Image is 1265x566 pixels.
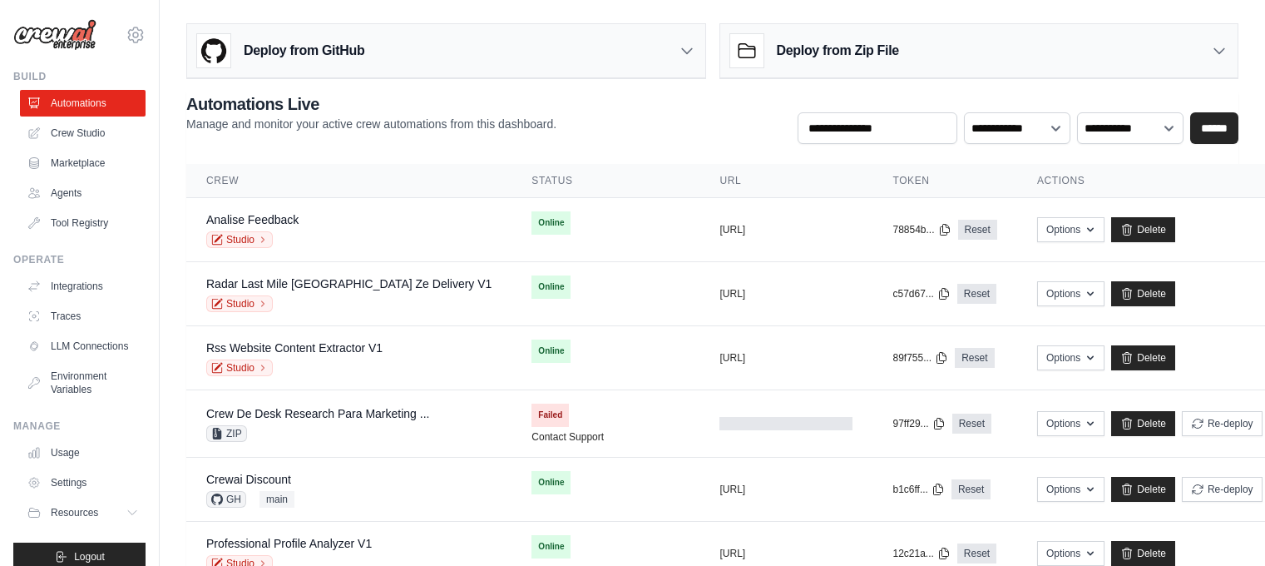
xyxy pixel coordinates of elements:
[206,473,291,486] a: Crewai Discount
[892,547,950,560] button: 12c21a...
[20,499,146,526] button: Resources
[20,273,146,300] a: Integrations
[531,404,569,427] span: Failed
[1111,345,1175,370] a: Delete
[51,506,98,519] span: Resources
[1037,345,1104,370] button: Options
[186,164,511,198] th: Crew
[955,348,994,368] a: Reset
[531,471,571,494] span: Online
[958,220,997,240] a: Reset
[1111,477,1175,502] a: Delete
[206,231,273,248] a: Studio
[206,425,247,442] span: ZIP
[1111,217,1175,242] a: Delete
[197,34,230,67] img: GitHub Logo
[20,120,146,146] a: Crew Studio
[206,341,383,355] a: Rss Website Content Extractor V1
[13,420,146,433] div: Manage
[206,537,372,550] a: Professional Profile Analyzer V1
[206,213,299,226] a: Analise Feedback
[892,417,945,430] button: 97ff29...
[1037,477,1104,502] button: Options
[699,164,872,198] th: URL
[186,92,556,116] h2: Automations Live
[1037,281,1104,306] button: Options
[872,164,1016,198] th: Token
[20,303,146,330] a: Traces
[892,287,950,300] button: c57d67...
[531,211,571,235] span: Online
[13,253,146,266] div: Operate
[206,407,429,420] a: Crew De Desk Research Para Marketing ...
[952,414,991,434] a: Reset
[206,491,246,508] span: GH
[74,550,105,564] span: Logout
[259,491,294,508] span: main
[531,276,571,299] span: Online
[13,19,96,51] img: Logo
[1111,281,1175,306] a: Delete
[20,180,146,206] a: Agents
[957,544,996,564] a: Reset
[20,469,146,496] a: Settings
[892,483,944,496] button: b1c6ff...
[206,277,492,290] a: Radar Last Mile [GEOGRAPHIC_DATA] Ze Delivery V1
[1111,411,1175,436] a: Delete
[892,351,948,365] button: 89f755...
[531,535,571,559] span: Online
[186,116,556,132] p: Manage and monitor your active crew automations from this dashboard.
[1037,411,1104,436] button: Options
[1037,217,1104,242] button: Options
[20,150,146,176] a: Marketplace
[20,363,146,403] a: Environment Variables
[244,41,364,61] h3: Deploy from GitHub
[206,360,273,376] a: Studio
[206,295,273,312] a: Studio
[1037,541,1104,566] button: Options
[511,164,699,198] th: Status
[13,70,146,83] div: Build
[892,223,951,236] button: 78854b...
[777,41,899,61] h3: Deploy from Zip File
[957,284,996,304] a: Reset
[20,439,146,466] a: Usage
[951,479,991,499] a: Reset
[531,430,604,444] a: Contact Support
[531,340,571,363] span: Online
[1182,411,1263,436] button: Re-deploy
[1182,477,1263,502] button: Re-deploy
[20,90,146,117] a: Automations
[20,333,146,360] a: LLM Connections
[1111,541,1175,566] a: Delete
[20,210,146,236] a: Tool Registry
